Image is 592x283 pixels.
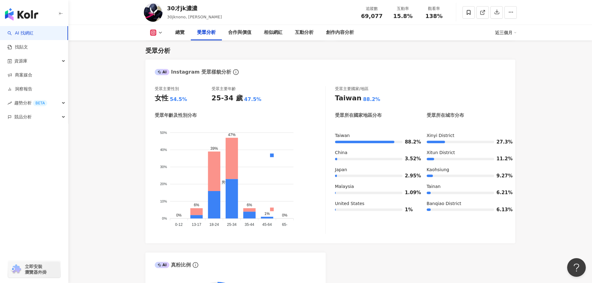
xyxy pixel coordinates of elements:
[8,261,60,278] a: chrome extension立即安裝 瀏覽器外掛
[197,29,216,36] div: 受眾分析
[335,167,414,173] div: Japan
[393,13,412,19] span: 15.8%
[497,157,506,161] span: 11.2%
[155,262,170,268] div: AI
[145,46,170,55] div: 受眾分析
[497,140,506,144] span: 27.3%
[405,174,414,178] span: 2.95%
[25,264,47,275] span: 立即安裝 瀏覽器外掛
[495,28,517,38] div: 近三個月
[14,96,47,110] span: 趨勢分析
[7,86,32,92] a: 洞察報告
[427,167,506,173] div: Kaohsiung
[212,94,243,103] div: 25-34 歲
[232,68,240,76] span: info-circle
[335,184,414,190] div: Malaysia
[7,101,12,105] span: rise
[405,140,414,144] span: 88.2%
[155,94,168,103] div: 女性
[14,54,27,68] span: 資源庫
[209,223,219,227] tspan: 18-24
[244,96,262,103] div: 47.5%
[160,165,167,169] tspan: 30%
[425,13,443,19] span: 138%
[361,13,383,19] span: 69,077
[175,29,185,36] div: 總覽
[363,96,380,103] div: 88.2%
[7,44,28,50] a: 找貼文
[7,30,34,36] a: searchAI 找網紅
[360,6,384,12] div: 追蹤數
[427,112,464,119] div: 受眾所在城市分布
[10,264,22,274] img: chrome extension
[497,190,506,195] span: 6.21%
[405,208,414,212] span: 1%
[405,190,414,195] span: 1.09%
[326,29,354,36] div: 創作內容分析
[391,6,415,12] div: 互動率
[212,86,236,92] div: 受眾主要年齡
[405,157,414,161] span: 3.52%
[227,223,236,227] tspan: 25-34
[427,150,506,156] div: Xitun District
[335,133,414,139] div: Taiwan
[567,258,586,277] iframe: Help Scout Beacon - Open
[7,72,32,78] a: 商案媒合
[14,110,32,124] span: 競品分析
[144,3,163,22] img: KOL Avatar
[497,208,506,212] span: 6.13%
[245,223,254,227] tspan: 35-44
[160,199,167,203] tspan: 10%
[335,94,361,103] div: Taiwan
[175,223,182,227] tspan: 0-12
[155,112,197,119] div: 受眾年齡及性別分布
[427,133,506,139] div: Xinyi District
[155,262,191,268] div: 真粉比例
[335,86,369,92] div: 受眾主要國家/地區
[33,100,47,106] div: BETA
[422,6,446,12] div: 觀看率
[167,4,222,12] div: 30才jk濃濃
[228,29,251,36] div: 合作與價值
[295,29,314,36] div: 互動分析
[155,69,170,75] div: AI
[264,29,282,36] div: 相似網紅
[155,86,179,92] div: 受眾主要性別
[192,223,201,227] tspan: 13-17
[217,180,229,185] span: 男性
[262,223,272,227] tspan: 45-64
[160,182,167,186] tspan: 20%
[427,201,506,207] div: Banqiao District
[160,131,167,135] tspan: 50%
[335,201,414,207] div: United States
[335,112,382,119] div: 受眾所在國家地區分布
[335,150,414,156] div: China
[192,261,199,269] span: info-circle
[5,8,38,21] img: logo
[282,223,287,227] tspan: 65-
[167,15,222,19] span: 30jknono, [PERSON_NAME]
[427,184,506,190] div: Tainan
[170,96,187,103] div: 54.5%
[162,217,167,220] tspan: 0%
[497,174,506,178] span: 9.27%
[155,69,231,75] div: Instagram 受眾樣貌分析
[160,148,167,152] tspan: 40%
